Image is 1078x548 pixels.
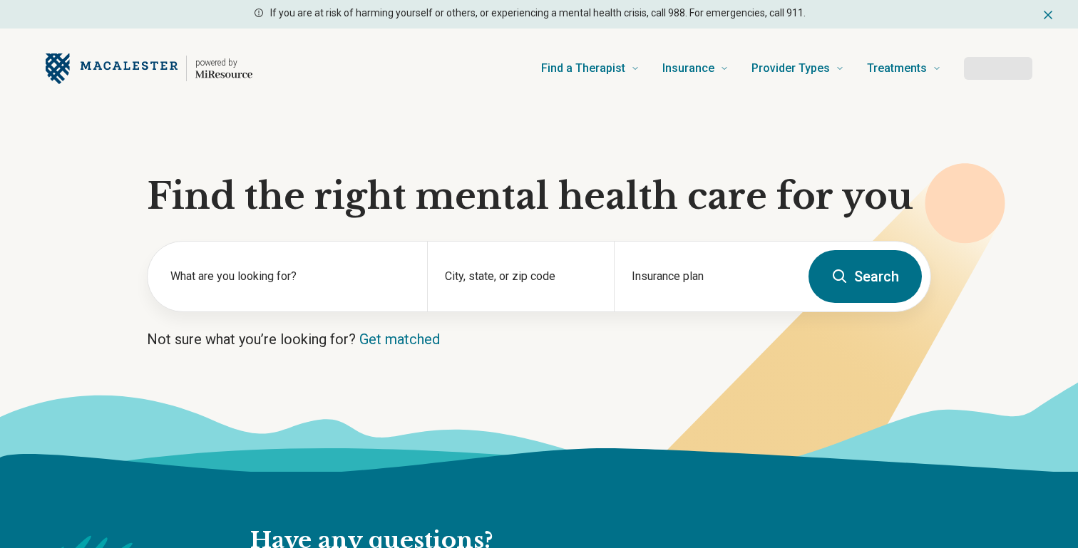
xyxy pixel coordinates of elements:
h1: Find the right mental health care for you [147,175,931,218]
a: Find a Therapist [541,40,640,97]
p: powered by [195,57,252,68]
button: Search [808,250,922,303]
a: Home page [46,46,252,91]
button: Dismiss [1041,6,1055,23]
a: Treatments [867,40,941,97]
p: Not sure what you’re looking for? [147,329,931,349]
label: What are you looking for? [170,268,410,285]
span: Find a Therapist [541,58,625,78]
a: Provider Types [751,40,844,97]
span: Treatments [867,58,927,78]
p: If you are at risk of harming yourself or others, or experiencing a mental health crisis, call 98... [270,6,806,21]
a: Insurance [662,40,729,97]
span: Insurance [662,58,714,78]
span: Provider Types [751,58,830,78]
a: Get matched [359,331,440,348]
